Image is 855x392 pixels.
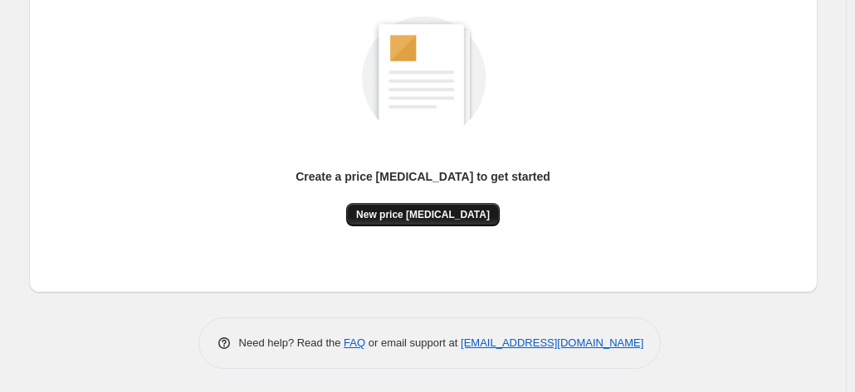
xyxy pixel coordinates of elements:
span: New price [MEDICAL_DATA] [356,208,490,221]
a: [EMAIL_ADDRESS][DOMAIN_NAME] [461,336,643,349]
button: New price [MEDICAL_DATA] [346,203,500,226]
p: Create a price [MEDICAL_DATA] to get started [296,168,550,185]
span: or email support at [365,336,461,349]
a: FAQ [344,336,365,349]
span: Need help? Read the [239,336,344,349]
